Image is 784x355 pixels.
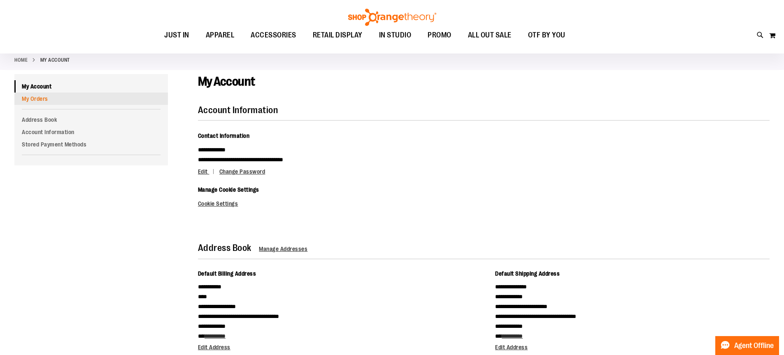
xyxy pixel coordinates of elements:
[313,26,363,44] span: RETAIL DISPLAY
[347,9,437,26] img: Shop Orangetheory
[198,105,278,115] strong: Account Information
[379,26,412,44] span: IN STUDIO
[14,126,168,138] a: Account Information
[528,26,565,44] span: OTF BY YOU
[198,270,256,277] span: Default Billing Address
[198,186,259,193] span: Manage Cookie Settings
[198,168,218,175] a: Edit
[198,168,208,175] span: Edit
[734,342,774,350] span: Agent Offline
[198,243,251,253] strong: Address Book
[259,246,307,252] a: Manage Addresses
[14,138,168,151] a: Stored Payment Methods
[14,93,168,105] a: My Orders
[198,132,250,139] span: Contact Information
[40,56,70,64] strong: My Account
[468,26,512,44] span: ALL OUT SALE
[206,26,235,44] span: APPAREL
[14,80,168,93] a: My Account
[251,26,296,44] span: ACCESSORIES
[14,114,168,126] a: Address Book
[428,26,451,44] span: PROMO
[198,344,230,350] a: Edit Address
[198,200,238,207] a: Cookie Settings
[715,336,779,355] button: Agent Offline
[219,168,265,175] a: Change Password
[14,56,28,64] a: Home
[495,270,560,277] span: Default Shipping Address
[198,74,255,88] span: My Account
[495,344,528,350] a: Edit Address
[164,26,189,44] span: JUST IN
